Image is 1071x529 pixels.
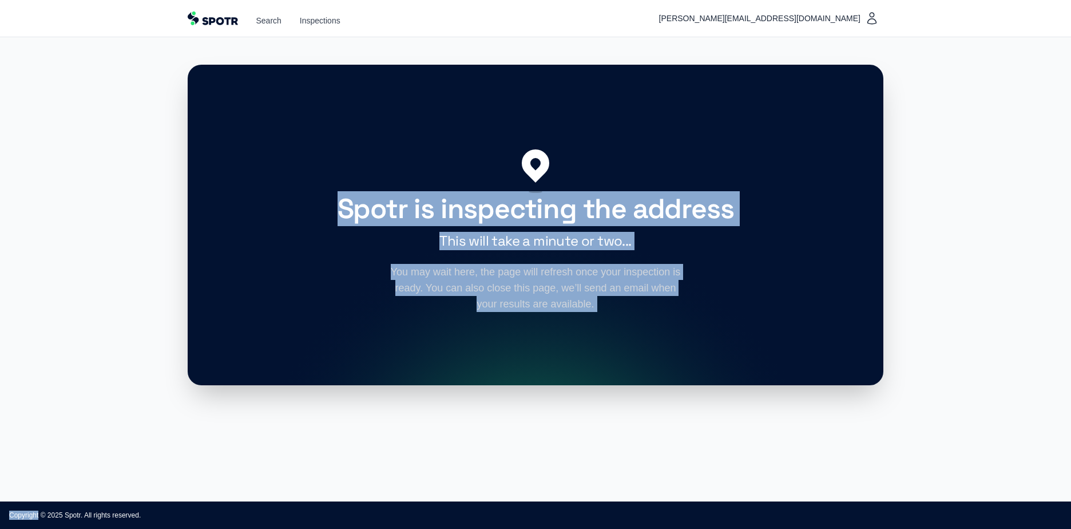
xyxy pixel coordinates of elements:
[316,232,755,250] h3: This will take a minute or two...
[300,15,340,26] a: Inspections
[389,264,682,312] p: You may wait here, the page will refresh once your inspection is ready. You can also close this p...
[659,11,865,25] span: [PERSON_NAME][EMAIL_ADDRESS][DOMAIN_NAME]
[316,195,755,223] h2: Spotr is inspecting the address
[256,15,281,26] a: Search
[654,7,883,30] button: [PERSON_NAME][EMAIL_ADDRESS][DOMAIN_NAME]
